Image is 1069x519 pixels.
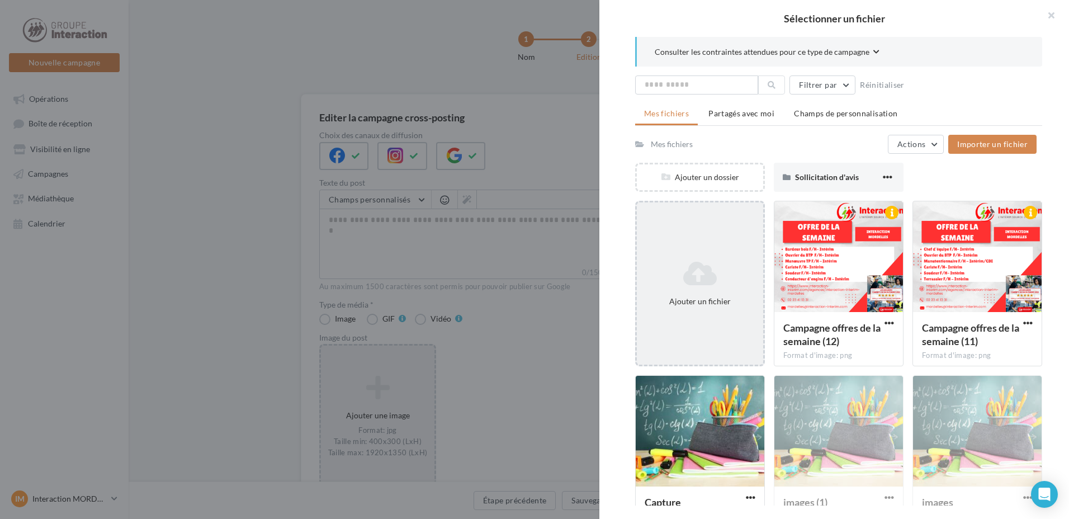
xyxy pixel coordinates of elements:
span: Champs de personnalisation [794,108,897,118]
button: Filtrer par [789,76,855,95]
span: Partagés avec moi [708,108,774,118]
div: Ajouter un fichier [641,296,759,307]
span: Sollicitation d'avis [795,172,859,182]
span: Campagne offres de la semaine (11) [922,322,1019,347]
span: Campagne offres de la semaine (12) [783,322,881,347]
div: Mes fichiers [651,139,693,150]
button: Importer un fichier [948,135,1037,154]
span: Consulter les contraintes attendues pour ce type de campagne [655,46,869,58]
button: Consulter les contraintes attendues pour ce type de campagne [655,46,879,60]
h2: Sélectionner un fichier [617,13,1051,23]
div: Open Intercom Messenger [1031,481,1058,508]
div: Ajouter un dossier [637,172,763,183]
div: Format d'image: png [783,351,894,361]
div: Format d'image: png [922,351,1033,361]
span: Importer un fichier [957,139,1028,149]
button: Réinitialiser [855,78,909,92]
button: Actions [888,135,944,154]
span: Capture [645,496,681,508]
span: Mes fichiers [644,108,689,118]
span: Actions [897,139,925,149]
